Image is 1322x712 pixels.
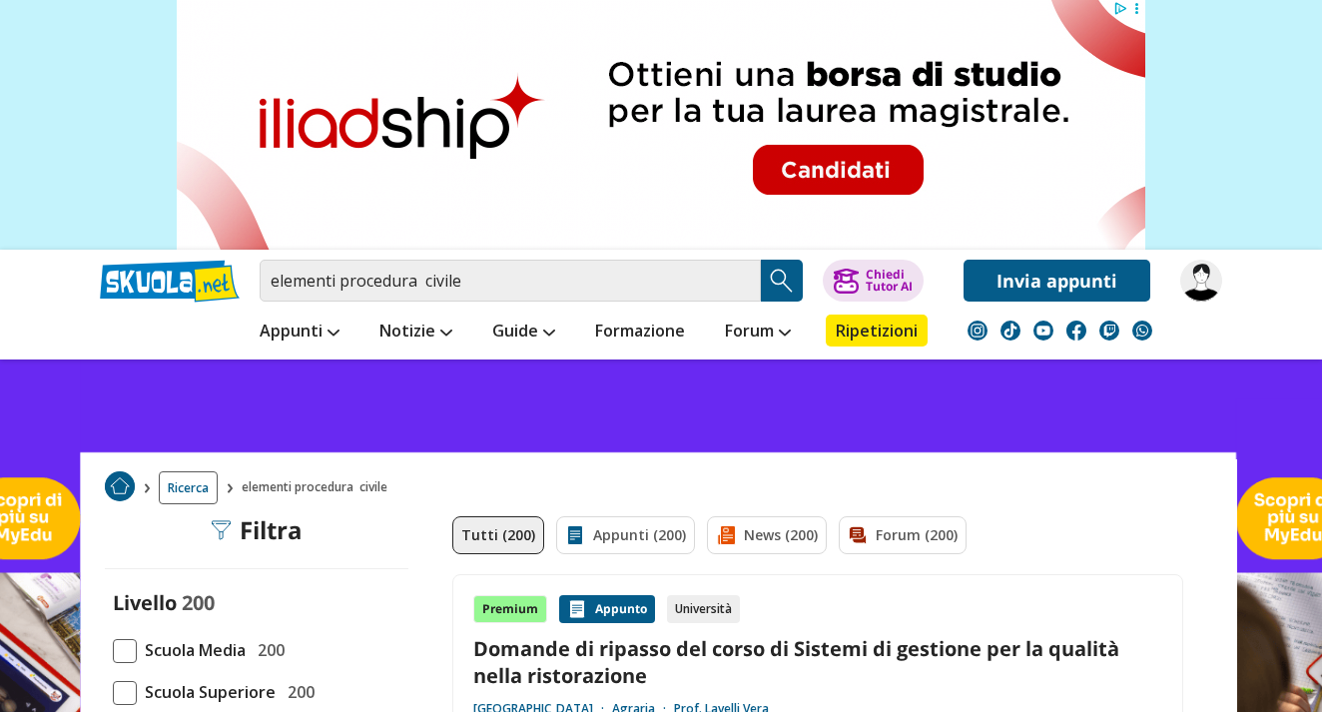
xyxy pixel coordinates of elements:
[137,637,246,663] span: Scuola Media
[720,315,796,351] a: Forum
[250,637,285,663] span: 200
[1099,321,1119,341] img: twitch
[242,471,395,504] span: elementi procedura civile
[452,516,544,554] a: Tutti (200)
[556,516,695,554] a: Appunti (200)
[487,315,560,351] a: Guide
[1066,321,1086,341] img: facebook
[212,516,303,544] div: Filtra
[212,520,232,540] img: Filtra filtri mobile
[567,599,587,619] img: Appunti contenuto
[559,595,655,623] div: Appunto
[137,679,276,705] span: Scuola Superiore
[280,679,315,705] span: 200
[823,260,924,302] button: ChiediTutor AI
[473,595,547,623] div: Premium
[260,260,761,302] input: Cerca appunti, riassunti o versioni
[848,525,868,545] img: Forum filtro contenuto
[839,516,967,554] a: Forum (200)
[716,525,736,545] img: News filtro contenuto
[255,315,344,351] a: Appunti
[113,589,177,616] label: Livello
[105,471,135,504] a: Home
[767,266,797,296] img: Cerca appunti, riassunti o versioni
[866,269,913,293] div: Chiedi Tutor AI
[105,471,135,501] img: Home
[374,315,457,351] a: Notizie
[182,589,215,616] span: 200
[964,260,1150,302] a: Invia appunti
[826,315,928,347] a: Ripetizioni
[565,525,585,545] img: Appunti filtro contenuto
[1000,321,1020,341] img: tiktok
[1033,321,1053,341] img: youtube
[761,260,803,302] button: Search Button
[1132,321,1152,341] img: WhatsApp
[473,635,1162,689] a: Domande di ripasso del corso di Sistemi di gestione per la qualità nella ristorazione
[590,315,690,351] a: Formazione
[1180,260,1222,302] img: makkiolina97
[667,595,740,623] div: Università
[707,516,827,554] a: News (200)
[968,321,988,341] img: instagram
[159,471,218,504] a: Ricerca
